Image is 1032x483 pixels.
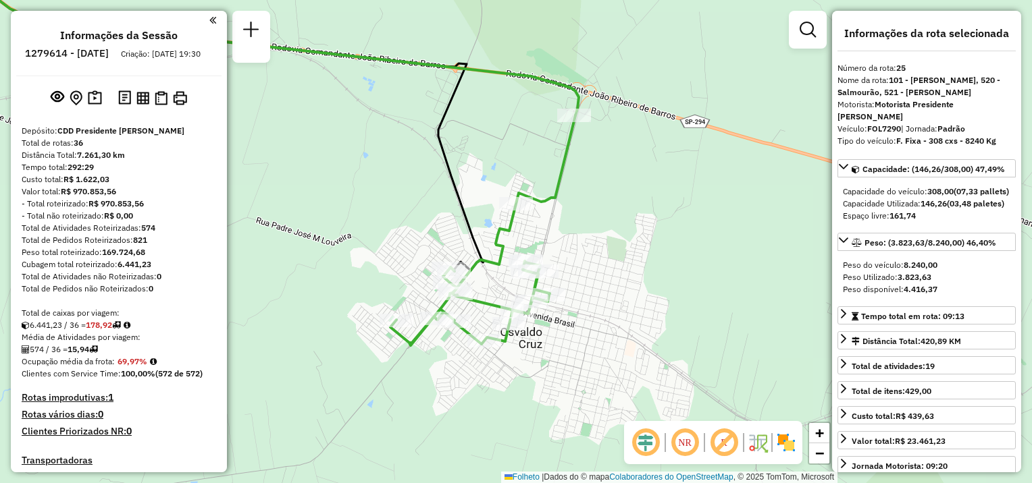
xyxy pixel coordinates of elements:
strong: R$ 1.622,03 [63,174,109,184]
strong: 292:29 [68,162,94,172]
h4: Informações da Sessão [60,29,178,42]
strong: CDD Presidente [PERSON_NAME] [57,125,184,136]
strong: F. Fixa - 308 cxs - 8240 Kg [896,136,996,146]
div: Média de Atividades por viagem: [22,331,216,343]
div: Total de Pedidos não Roteirizados: [22,283,216,295]
i: Total de Atividades [22,345,30,353]
strong: Motorista Presidente [PERSON_NAME] [837,99,954,121]
strong: R$ 439,63 [896,411,934,421]
h4: Clientes Priorizados NR: [22,426,216,437]
div: Valor total: [852,435,946,447]
button: Centralizar mapa no depósito ou ponto de apoio [67,88,85,109]
span: | Jornada: [901,123,965,134]
strong: 0 [98,408,103,420]
strong: 19 [925,361,935,371]
strong: 100,00% [121,368,155,378]
span: Exibir rótulo [708,426,740,459]
font: Capacidade do veículo: [843,186,1009,196]
a: Capacidade: (146,26/308,00) 47,49% [837,159,1016,177]
strong: 0 [126,425,132,437]
i: Meta Caixas/viagem: 210,30 Diferença: -31,38 [124,321,130,329]
div: - Total roteirizado: [22,198,216,210]
strong: 0 [149,283,153,293]
a: Diminuir o zoom [809,443,829,463]
h4: Lista de veículos [22,471,216,482]
strong: 6.441,23 [118,259,151,269]
strong: 25 [896,63,906,73]
font: 6.441,23 / 36 = [30,320,112,330]
a: Exibir filtros [794,16,821,43]
div: Total de itens: [852,385,931,397]
div: Custo total: [22,173,216,186]
span: Capacidade: (146,26/308,00) 47,49% [862,164,1005,174]
strong: Padrão [937,123,965,134]
span: Peso: (3.823,63/8.240,00) 46,40% [865,237,996,248]
strong: R$ 970.853,56 [88,198,144,208]
span: Ocultar deslocamento [629,426,662,459]
div: Tipo do veículo: [837,135,1016,147]
h6: 1279614 - [DATE] [25,47,109,59]
img: Fluxo de ruas [747,432,769,453]
strong: R$ 23.461,23 [895,436,946,446]
div: Distância Total: [22,149,216,161]
strong: 169.724,68 [102,247,145,257]
font: Capacidade Utilizada: [843,198,1004,208]
a: Valor total:R$ 23.461,23 [837,431,1016,449]
span: Clientes com Service Time: [22,368,121,378]
div: Peso: (3.823,63/8.240,00) 46,40% [837,254,1016,301]
div: Cubagem total roteirizado: [22,258,216,271]
strong: (572 de 572) [155,368,203,378]
a: Total de itens:429,00 [837,381,1016,399]
i: Total de rotas [89,345,98,353]
strong: 1 [108,391,113,403]
div: Número da rota: [837,62,1016,74]
div: Total de Atividades não Roteirizadas: [22,271,216,283]
strong: 821 [133,235,147,245]
img: Exibir/Ocultar setores [775,432,797,453]
strong: 7.261,30 km [77,150,125,160]
a: Folheto [505,472,540,482]
h4: Transportadoras [22,455,216,466]
span: Ocultar NR [669,426,701,459]
span: + [815,424,824,441]
font: 574 / 36 = [30,344,89,354]
div: Peso total roteirizado: [22,246,216,258]
div: Total de Pedidos Roteirizados: [22,234,216,246]
strong: 161,74 [889,210,916,221]
div: Depósito: [22,125,216,137]
div: Espaço livre: [843,210,1010,222]
div: - Total não roteirizado: [22,210,216,222]
strong: 3.823,63 [898,272,931,282]
strong: 15,94 [68,344,89,354]
a: Nova sessão e pesquisa [238,16,265,47]
a: Distância Total:420,89 KM [837,331,1016,349]
h4: Informações da rota selecionada [837,27,1016,40]
font: Veículo: [837,123,965,134]
strong: (03,48 paletes) [947,198,1004,208]
i: Total de rotas [112,321,121,329]
strong: 0 [157,271,161,281]
i: Cubagem total roteirizado [22,321,30,329]
button: Imprimir Rotas [170,88,190,108]
div: Nome da rota: [837,74,1016,98]
div: Jornada Motorista: 09:20 [852,460,948,472]
font: Motorista: [837,99,954,121]
button: Exibir sessão original [48,87,67,109]
a: Tempo total em rota: 09:13 [837,306,1016,324]
span: 420,89 KM [921,336,961,346]
div: Total de Atividades Roteirizadas: [22,222,216,234]
a: Peso: (3.823,63/8.240,00) 46,40% [837,233,1016,251]
button: Painel de Sugestão [85,88,105,109]
a: Ampliar [809,423,829,443]
strong: FOL7290 [867,123,901,134]
font: Peso Utilizado: [843,272,931,282]
strong: 178,92 [86,320,112,330]
span: Tempo total em rota: 09:13 [861,311,964,321]
strong: 69,97% [118,356,147,366]
strong: 574 [141,223,155,233]
div: Tempo total: [22,161,216,173]
div: Valor total: [22,186,216,198]
a: Jornada Motorista: 09:20 [837,456,1016,474]
strong: 146,26 [921,198,947,208]
strong: 308,00 [927,186,954,196]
